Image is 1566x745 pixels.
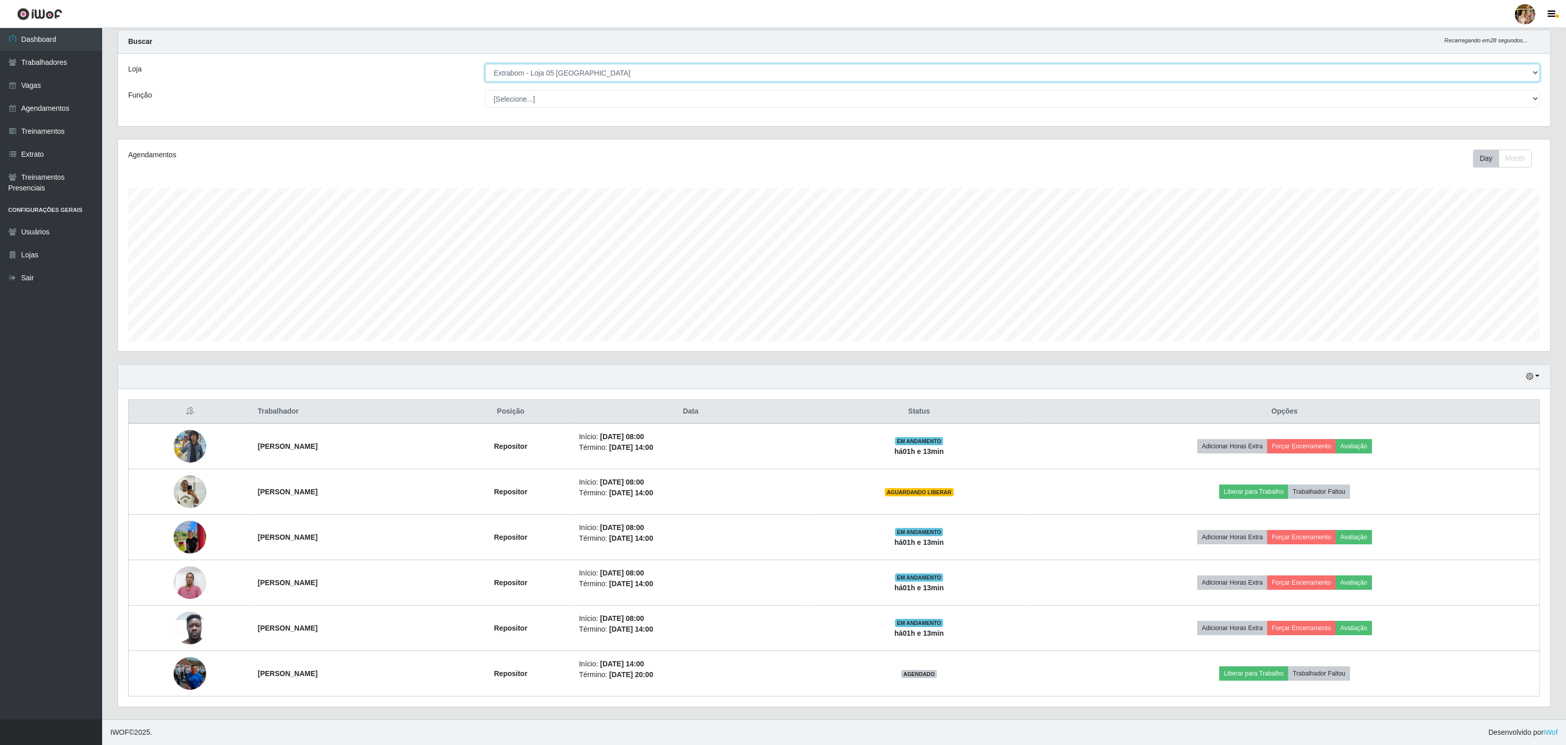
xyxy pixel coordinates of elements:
span: EM ANDAMENTO [895,437,944,445]
button: Adicionar Horas Extra [1197,439,1267,453]
img: 1750257157431.jpeg [174,470,206,513]
span: IWOF [110,728,129,736]
span: AGENDADO [901,670,937,678]
strong: Repositor [494,442,527,450]
div: Toolbar with button groups [1473,150,1540,167]
button: Day [1473,150,1499,167]
div: Agendamentos [128,150,708,160]
img: 1748446152061.jpeg [174,644,206,703]
time: [DATE] 14:00 [609,625,653,633]
span: EM ANDAMENTO [895,619,944,627]
label: Loja [128,64,141,75]
time: [DATE] 14:00 [609,489,653,497]
strong: Repositor [494,579,527,587]
th: Posição [448,400,573,424]
time: [DATE] 14:00 [609,443,653,451]
li: Término: [579,533,802,544]
li: Início: [579,659,802,669]
li: Término: [579,579,802,589]
li: Término: [579,488,802,498]
button: Avaliação [1336,439,1372,453]
div: First group [1473,150,1532,167]
span: EM ANDAMENTO [895,528,944,536]
button: Forçar Encerramento [1267,575,1336,590]
strong: [PERSON_NAME] [258,488,318,496]
button: Adicionar Horas Extra [1197,575,1267,590]
th: Data [573,400,808,424]
button: Liberar para Trabalho [1219,485,1288,499]
strong: há 01 h e 13 min [895,447,944,455]
button: Forçar Encerramento [1267,621,1336,635]
li: Início: [579,568,802,579]
strong: [PERSON_NAME] [258,624,318,632]
th: Trabalhador [252,400,449,424]
strong: Repositor [494,669,527,678]
strong: Repositor [494,624,527,632]
img: 1749856476670.jpeg [174,417,206,475]
li: Término: [579,669,802,680]
a: iWof [1544,728,1558,736]
li: Início: [579,431,802,442]
button: Trabalhador Faltou [1288,485,1350,499]
strong: há 01 h e 13 min [895,629,944,637]
button: Adicionar Horas Extra [1197,621,1267,635]
time: [DATE] 08:00 [600,569,644,577]
li: Início: [579,477,802,488]
strong: [PERSON_NAME] [258,669,318,678]
time: [DATE] 08:00 [600,523,644,532]
button: Forçar Encerramento [1267,439,1336,453]
span: AGUARDANDO LIBERAR [885,488,954,496]
strong: Repositor [494,533,527,541]
img: CoreUI Logo [17,8,62,20]
button: Avaliação [1336,621,1372,635]
span: Desenvolvido por [1488,727,1558,738]
button: Trabalhador Faltou [1288,666,1350,681]
label: Função [128,90,152,101]
time: [DATE] 14:00 [609,580,653,588]
li: Término: [579,624,802,635]
button: Forçar Encerramento [1267,530,1336,544]
strong: [PERSON_NAME] [258,579,318,587]
strong: [PERSON_NAME] [258,533,318,541]
time: [DATE] 20:00 [609,670,653,679]
li: Início: [579,613,802,624]
img: 1751500002746.jpeg [174,561,206,604]
time: [DATE] 14:00 [609,534,653,542]
time: [DATE] 08:00 [600,614,644,622]
time: [DATE] 08:00 [600,432,644,441]
th: Status [808,400,1029,424]
i: Recarregando em 28 segundos... [1444,37,1528,43]
li: Término: [579,442,802,453]
span: © 2025 . [110,727,152,738]
button: Month [1499,150,1532,167]
time: [DATE] 08:00 [600,478,644,486]
button: Avaliação [1336,530,1372,544]
button: Avaliação [1336,575,1372,590]
strong: [PERSON_NAME] [258,442,318,450]
img: 1752240503599.jpeg [174,606,206,650]
time: [DATE] 14:00 [600,660,644,668]
strong: há 01 h e 13 min [895,538,944,546]
img: 1751250700019.jpeg [174,515,206,559]
strong: há 01 h e 13 min [895,584,944,592]
button: Adicionar Horas Extra [1197,530,1267,544]
button: Liberar para Trabalho [1219,666,1288,681]
th: Opções [1030,400,1540,424]
li: Início: [579,522,802,533]
span: EM ANDAMENTO [895,573,944,582]
strong: Repositor [494,488,527,496]
strong: Buscar [128,37,152,45]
